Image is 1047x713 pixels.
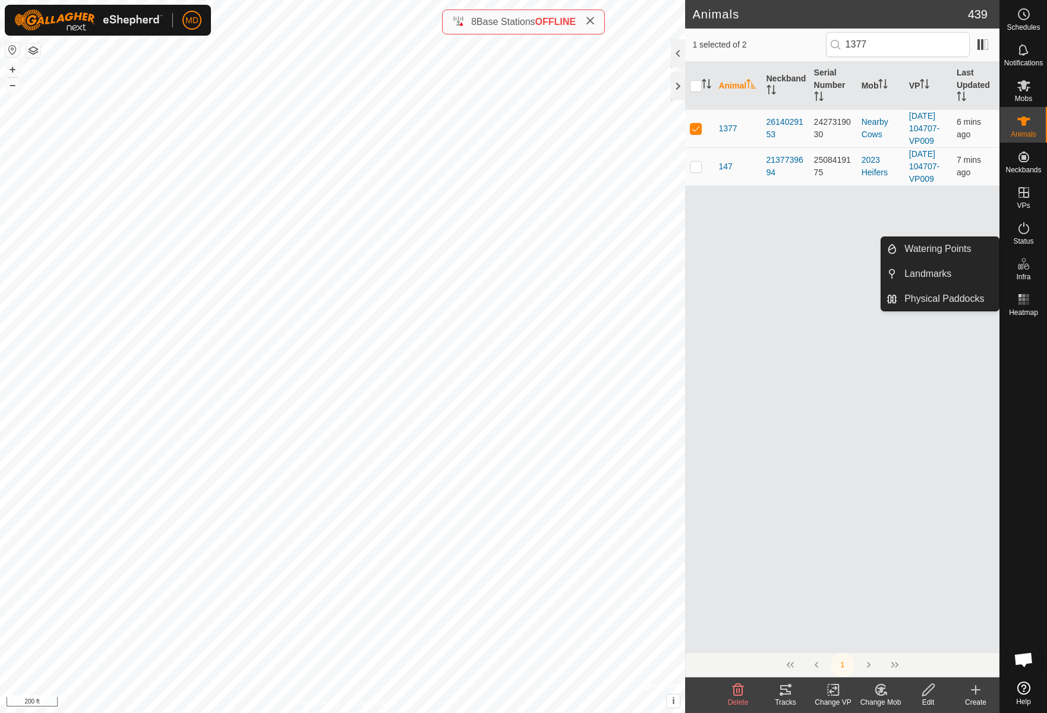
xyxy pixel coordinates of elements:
span: Landmarks [904,267,951,281]
span: VPs [1017,202,1030,209]
span: Neckbands [1005,166,1041,173]
p-sorticon: Activate to sort [957,93,966,103]
span: 439 [968,5,988,23]
div: Nearby Cows [862,116,900,141]
span: OFFLINE [535,17,576,27]
p-sorticon: Activate to sort [878,81,888,90]
li: Physical Paddocks [881,287,999,311]
span: Delete [728,698,749,706]
th: Last Updated [952,62,999,110]
a: [DATE] 104707-VP009 [909,149,939,184]
p-sorticon: Activate to sort [814,93,824,103]
span: Base Stations [477,17,535,27]
p-sorticon: Activate to sort [702,81,711,90]
a: Physical Paddocks [897,287,999,311]
span: Heatmap [1009,309,1038,316]
a: [DATE] 104707-VP009 [909,111,939,146]
a: Privacy Policy [296,698,340,708]
div: 2023 Heifers [862,154,900,179]
th: VP [904,62,952,110]
div: 2508419175 [814,154,852,179]
button: 1 [831,653,854,677]
span: 14 Oct 2025 at 4:25 am [957,155,981,177]
span: 1377 [718,122,737,135]
th: Neckband [762,62,809,110]
div: 2427319030 [814,116,852,141]
span: Status [1013,238,1033,245]
a: Help [1000,677,1047,710]
a: Watering Points [897,237,999,261]
p-sorticon: Activate to sort [920,81,929,90]
button: i [667,695,680,708]
span: 14 Oct 2025 at 4:26 am [957,117,981,139]
span: 8 [471,17,477,27]
div: Edit [904,697,952,708]
span: 1 selected of 2 [692,39,825,51]
span: Mobs [1015,95,1032,102]
button: Map Layers [26,43,40,58]
span: Physical Paddocks [904,292,984,306]
span: i [672,696,674,706]
h2: Animals [692,7,967,21]
th: Mob [857,62,904,110]
div: Change VP [809,697,857,708]
a: Landmarks [897,262,999,286]
button: – [5,78,20,92]
div: 2614029153 [767,116,805,141]
a: Contact Us [354,698,389,708]
p-sorticon: Activate to sort [767,87,776,96]
span: Schedules [1007,24,1040,31]
img: Gallagher Logo [14,10,163,31]
div: Create [952,697,999,708]
span: Help [1016,698,1031,705]
p-sorticon: Activate to sort [746,81,756,90]
div: Tracks [762,697,809,708]
div: Change Mob [857,697,904,708]
div: 2137739694 [767,154,805,179]
button: + [5,62,20,77]
span: Infra [1016,273,1030,280]
li: Watering Points [881,237,999,261]
div: Open chat [1006,642,1042,677]
th: Animal [714,62,761,110]
button: Reset Map [5,43,20,57]
span: Animals [1011,131,1036,138]
li: Landmarks [881,262,999,286]
span: Watering Points [904,242,971,256]
th: Serial Number [809,62,857,110]
span: MD [185,14,198,27]
input: Search (S) [826,32,970,57]
span: Notifications [1004,59,1043,67]
span: 147 [718,160,732,173]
